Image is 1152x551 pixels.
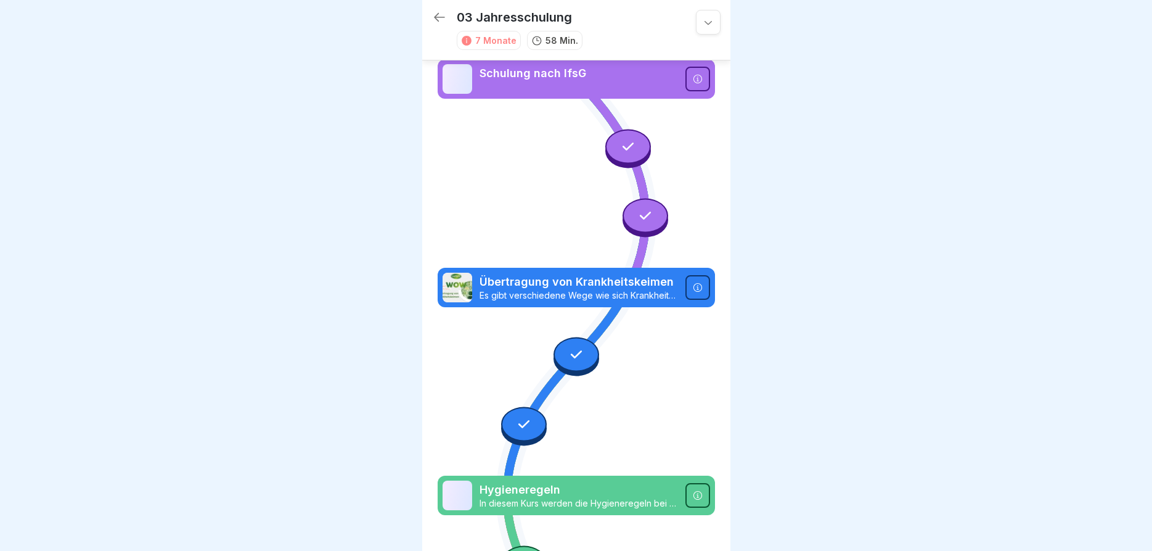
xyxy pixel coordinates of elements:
img: spf8cohbzgdspq4gqhh13hav.png [443,481,472,510]
p: 58 Min. [545,34,578,47]
p: 03 Jahresschulung [457,10,572,25]
img: nvh0m954qqb4ryavzfvnyj8v.png [443,273,472,302]
p: Es gibt verschiedene Wege wie sich Krankheitskeime auf die Lebensmittel übertragen können. [480,290,678,301]
p: In diesem Kurs werden die Hygieneregeln bei Sapros beschrieben. [480,498,678,509]
p: Schulung nach IfsG [480,65,678,81]
img: gws61i47o4mae1p22ztlfgxa.png [443,64,472,94]
div: 7 Monate [475,34,517,47]
p: Übertragung von Krankheitskeimen [480,274,678,290]
p: Hygieneregeln [480,482,678,498]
